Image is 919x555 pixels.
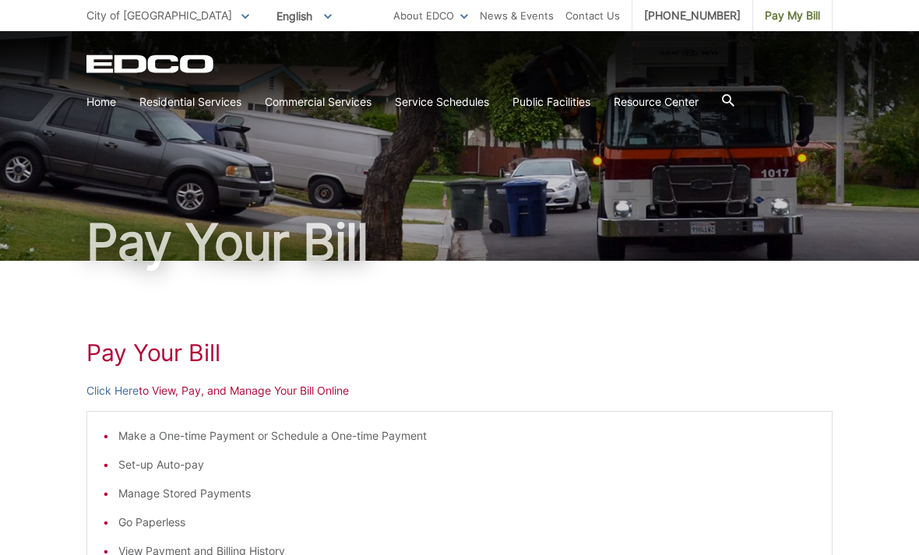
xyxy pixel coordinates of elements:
[765,7,820,24] span: Pay My Bill
[86,9,232,22] span: City of [GEOGRAPHIC_DATA]
[139,93,241,111] a: Residential Services
[118,456,816,473] li: Set-up Auto-pay
[118,427,816,444] li: Make a One-time Payment or Schedule a One-time Payment
[86,339,833,367] h1: Pay Your Bill
[265,93,371,111] a: Commercial Services
[393,7,468,24] a: About EDCO
[565,7,620,24] a: Contact Us
[86,217,833,267] h1: Pay Your Bill
[480,7,554,24] a: News & Events
[512,93,590,111] a: Public Facilities
[614,93,699,111] a: Resource Center
[265,3,343,29] span: English
[86,54,216,73] a: EDCD logo. Return to the homepage.
[118,514,816,531] li: Go Paperless
[118,485,816,502] li: Manage Stored Payments
[86,93,116,111] a: Home
[86,382,139,399] a: Click Here
[395,93,489,111] a: Service Schedules
[86,382,833,399] p: to View, Pay, and Manage Your Bill Online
